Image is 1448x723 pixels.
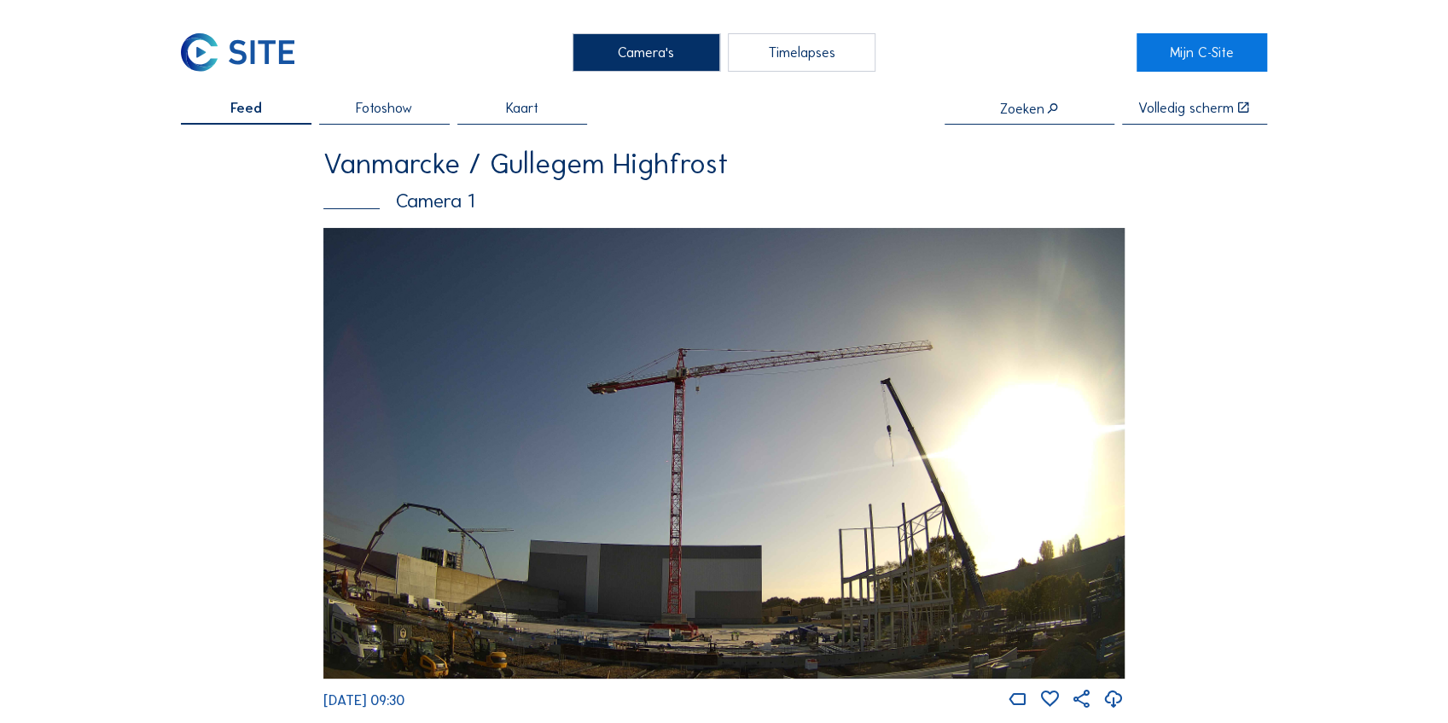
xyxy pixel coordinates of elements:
[323,191,1124,211] div: Camera 1
[181,33,294,72] img: C-SITE Logo
[506,101,538,115] span: Kaart
[573,33,720,72] div: Camera's
[230,101,262,115] span: Feed
[323,150,1124,178] div: Vanmarcke / Gullegem Highfrost
[356,101,412,115] span: Fotoshow
[1137,33,1267,72] a: Mijn C-Site
[728,33,875,72] div: Timelapses
[1138,101,1234,115] div: Volledig scherm
[323,691,404,708] span: [DATE] 09:30
[323,228,1124,679] img: Image
[181,33,311,72] a: C-SITE Logo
